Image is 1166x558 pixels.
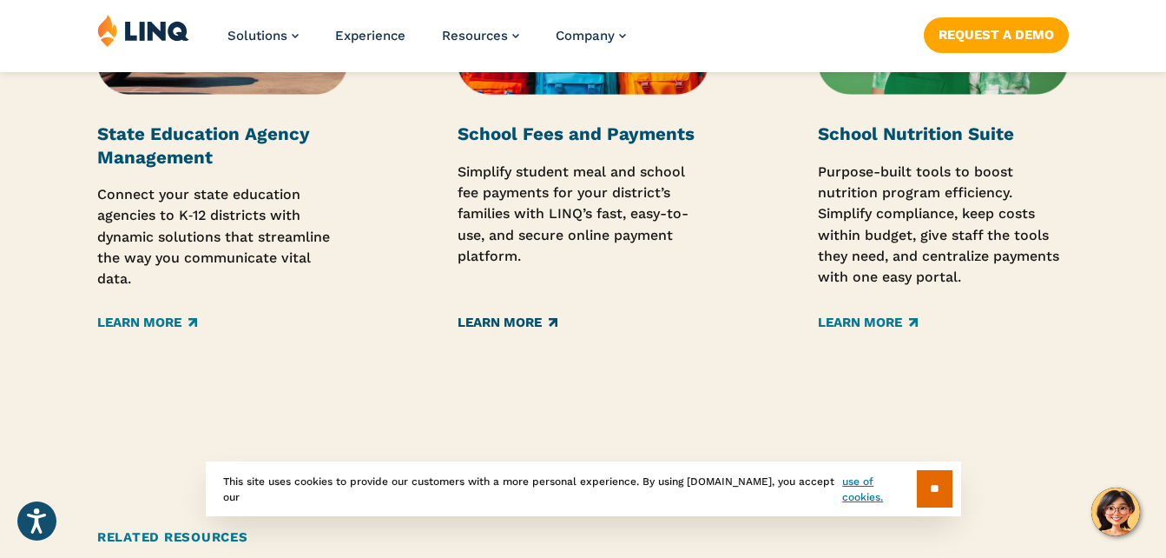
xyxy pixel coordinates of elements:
[458,162,708,290] p: Simplify student meal and school fee payments for your district’s families with LINQ’s fast, easy...
[442,28,519,43] a: Resources
[227,14,626,71] nav: Primary Navigation
[97,14,189,47] img: LINQ | K‑12 Software
[556,28,626,43] a: Company
[818,123,1014,144] strong: School Nutrition Suite
[335,28,405,43] a: Experience
[97,123,310,167] strong: State Education Agency Management
[442,28,508,43] span: Resources
[206,462,961,516] div: This site uses cookies to provide our customers with a more personal experience. By using [DOMAIN...
[1091,488,1140,536] button: Hello, have a question? Let’s chat.
[97,314,197,333] a: Learn More
[842,474,916,505] a: use of cookies.
[227,28,299,43] a: Solutions
[818,162,1069,290] p: Purpose-built tools to boost nutrition program efficiency. Simplify compliance, keep costs within...
[458,314,557,333] a: Learn More
[924,17,1069,52] a: Request a Demo
[227,28,287,43] span: Solutions
[458,123,695,144] strong: School Fees and Payments
[97,184,348,290] p: Connect your state education agencies to K‑12 districts with dynamic solutions that streamline th...
[556,28,615,43] span: Company
[818,314,918,333] a: Learn More
[924,14,1069,52] nav: Button Navigation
